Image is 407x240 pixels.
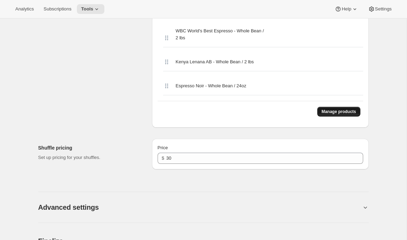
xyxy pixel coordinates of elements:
[11,4,38,14] button: Analytics
[81,6,93,12] span: Tools
[342,6,351,12] span: Help
[77,4,104,14] button: Tools
[375,6,392,12] span: Settings
[321,109,356,114] span: Manage products
[158,145,168,150] span: Price
[176,58,254,65] span: Kenya Lenana AB - Whole Bean / 2 lbs
[38,144,141,151] h2: Shuffle pricing
[162,155,164,161] span: $
[39,4,75,14] button: Subscriptions
[330,4,362,14] button: Help
[176,27,265,41] span: WBC World's Best Espresso - Whole Bean / 2 lbs
[38,203,362,211] button: Advanced settings
[176,82,246,89] span: Espresso Noir - Whole Bean / 24oz
[43,6,71,12] span: Subscriptions
[38,154,141,161] p: Set up pricing for your shuffles.
[364,4,396,14] button: Settings
[15,6,34,12] span: Analytics
[317,107,360,117] button: Manage products
[166,153,352,164] input: 10.00
[38,203,99,211] h2: Advanced settings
